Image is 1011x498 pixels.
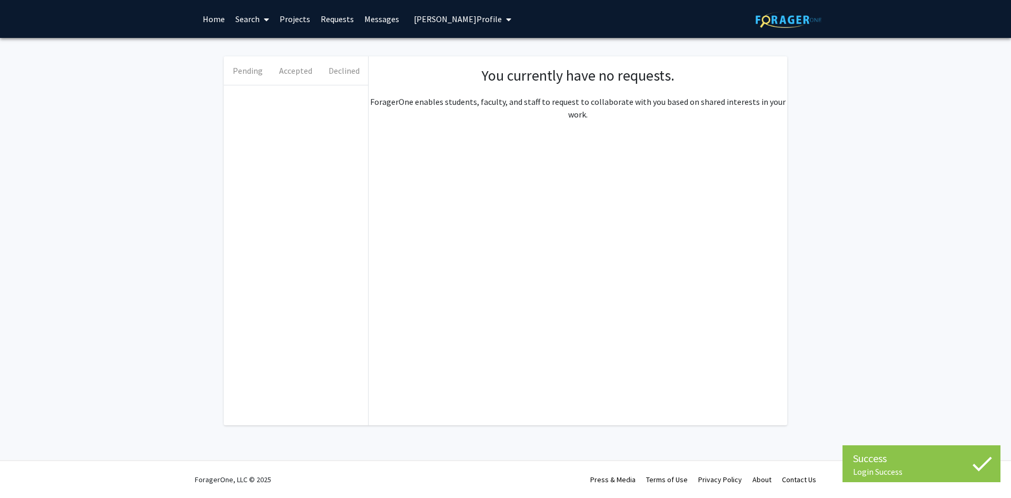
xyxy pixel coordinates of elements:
[646,475,688,484] a: Terms of Use
[590,475,636,484] a: Press & Media
[782,475,816,484] a: Contact Us
[414,14,502,24] span: [PERSON_NAME] Profile
[853,451,990,466] div: Success
[752,475,771,484] a: About
[315,1,359,37] a: Requests
[274,1,315,37] a: Projects
[272,56,320,85] button: Accepted
[197,1,230,37] a: Home
[369,95,787,121] p: ForagerOne enables students, faculty, and staff to request to collaborate with you based on share...
[320,56,368,85] button: Declined
[698,475,742,484] a: Privacy Policy
[195,461,271,498] div: ForagerOne, LLC © 2025
[230,1,274,37] a: Search
[359,1,404,37] a: Messages
[379,67,777,85] h1: You currently have no requests.
[756,12,821,28] img: ForagerOne Logo
[224,56,272,85] button: Pending
[853,466,990,477] div: Login Success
